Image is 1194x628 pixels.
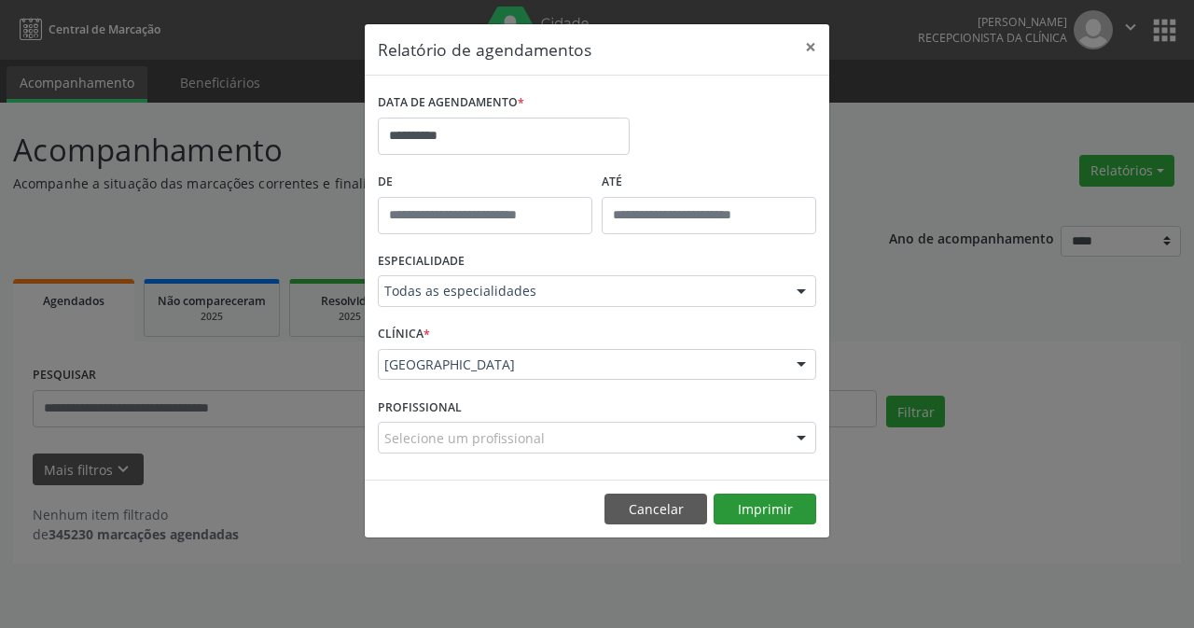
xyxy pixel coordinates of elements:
button: Cancelar [604,494,707,525]
span: [GEOGRAPHIC_DATA] [384,356,778,374]
button: Close [792,24,829,70]
button: Imprimir [714,494,816,525]
label: ATÉ [602,168,816,197]
span: Todas as especialidades [384,282,778,300]
label: CLÍNICA [378,320,430,349]
label: DATA DE AGENDAMENTO [378,89,524,118]
label: PROFISSIONAL [378,393,462,422]
h5: Relatório de agendamentos [378,37,591,62]
label: De [378,168,592,197]
label: ESPECIALIDADE [378,247,465,276]
span: Selecione um profissional [384,428,545,448]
